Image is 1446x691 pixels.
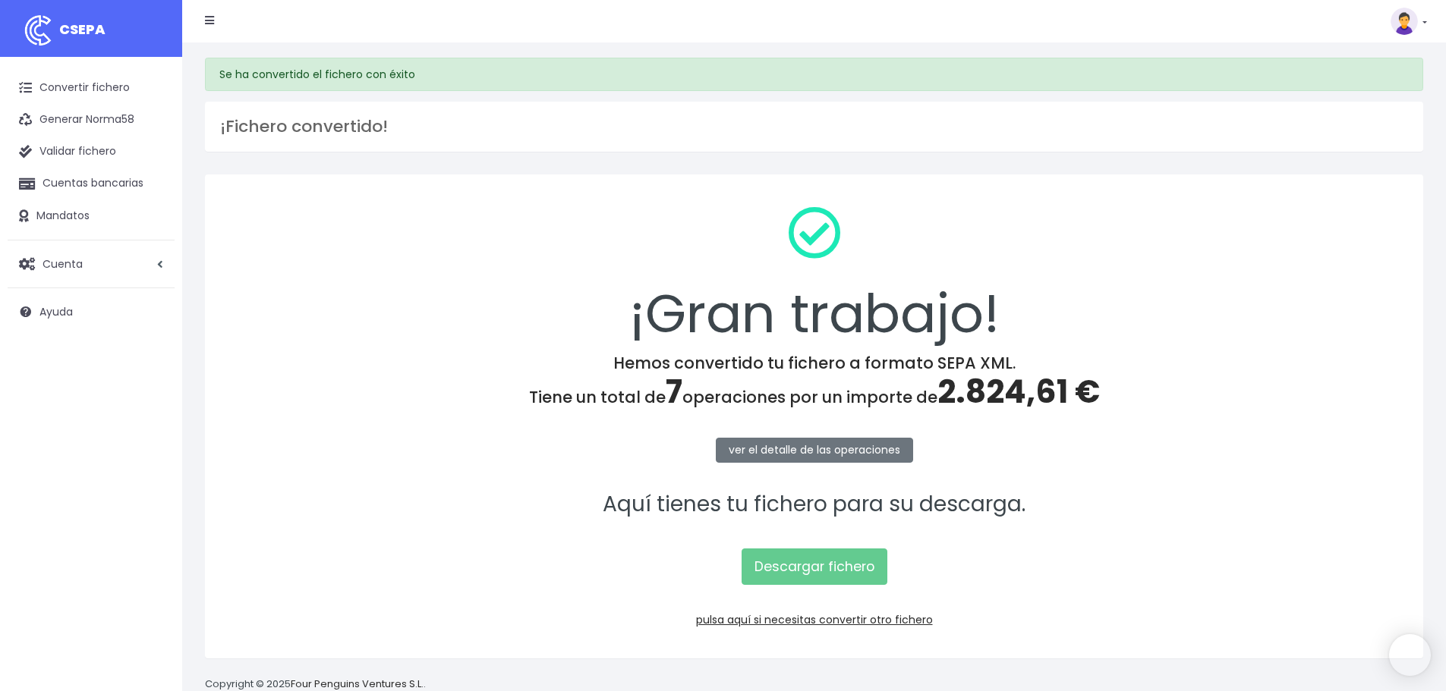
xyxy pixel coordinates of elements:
[43,256,83,271] span: Cuenta
[19,11,57,49] img: logo
[666,369,682,414] span: 7
[39,304,73,319] span: Ayuda
[8,136,175,168] a: Validar fichero
[225,194,1403,353] div: ¡Gran trabajo!
[8,72,175,104] a: Convertir fichero
[59,20,106,39] span: CSEPA
[1391,8,1418,35] img: profile
[205,58,1423,91] div: Se ha convertido el fichero con éxito
[220,117,1408,137] h3: ¡Fichero convertido!
[225,488,1403,522] p: Aquí tienes tu fichero para su descarga.
[937,369,1100,414] span: 2.824,61 €
[8,104,175,136] a: Generar Norma58
[8,168,175,199] a: Cuentas bancarias
[716,438,913,463] a: ver el detalle de las operaciones
[696,612,933,627] a: pulsa aquí si necesitas convertir otro fichero
[742,548,887,585] a: Descargar fichero
[225,353,1403,411] h4: Hemos convertido tu fichero a formato SEPA XML. Tiene un total de operaciones por un importe de
[291,677,424,691] a: Four Penguins Ventures S.L.
[8,248,175,280] a: Cuenta
[8,296,175,328] a: Ayuda
[8,200,175,232] a: Mandatos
